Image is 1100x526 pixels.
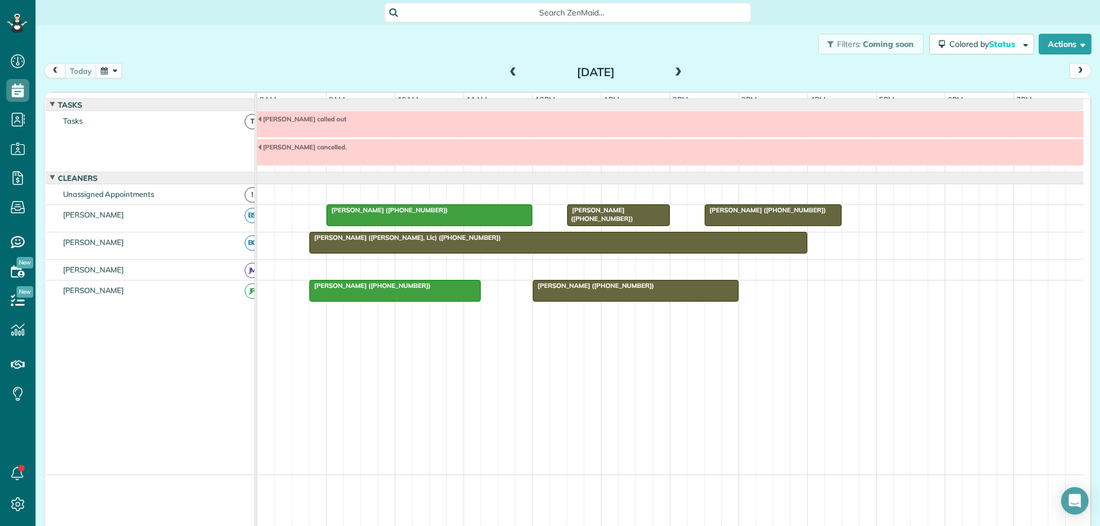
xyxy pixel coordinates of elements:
[739,95,759,104] span: 3pm
[56,100,84,109] span: Tasks
[863,39,914,49] span: Coming soon
[602,95,622,104] span: 1pm
[245,114,260,129] span: T
[245,263,260,278] span: JM
[245,187,260,203] span: !
[257,115,347,123] span: [PERSON_NAME] called out
[245,283,260,299] span: JR
[533,95,557,104] span: 12pm
[464,95,490,104] span: 11am
[61,238,127,247] span: [PERSON_NAME]
[989,39,1017,49] span: Status
[61,116,85,125] span: Tasks
[524,66,667,78] h2: [DATE]
[532,282,655,290] span: [PERSON_NAME] ([PHONE_NUMBER])
[949,39,1019,49] span: Colored by
[65,63,97,78] button: today
[670,95,690,104] span: 2pm
[61,265,127,274] span: [PERSON_NAME]
[61,210,127,219] span: [PERSON_NAME]
[17,286,33,298] span: New
[567,206,634,222] span: [PERSON_NAME] ([PHONE_NUMBER])
[395,95,421,104] span: 10am
[1039,34,1091,54] button: Actions
[945,95,965,104] span: 6pm
[1014,95,1034,104] span: 7pm
[17,257,33,268] span: New
[326,206,449,214] span: [PERSON_NAME] ([PHONE_NUMBER])
[245,208,260,223] span: BS
[309,234,502,242] span: [PERSON_NAME] ([PERSON_NAME], Llc) ([PHONE_NUMBER])
[61,189,156,199] span: Unassigned Appointments
[877,95,897,104] span: 5pm
[808,95,828,104] span: 4pm
[257,143,347,151] span: [PERSON_NAME] cancelled.
[56,173,100,183] span: Cleaners
[929,34,1034,54] button: Colored byStatus
[61,286,127,295] span: [PERSON_NAME]
[704,206,827,214] span: [PERSON_NAME] ([PHONE_NUMBER])
[837,39,861,49] span: Filters:
[327,95,348,104] span: 9am
[1061,487,1089,515] div: Open Intercom Messenger
[245,235,260,251] span: BC
[44,63,66,78] button: prev
[309,282,431,290] span: [PERSON_NAME] ([PHONE_NUMBER])
[1070,63,1091,78] button: next
[257,95,278,104] span: 8am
